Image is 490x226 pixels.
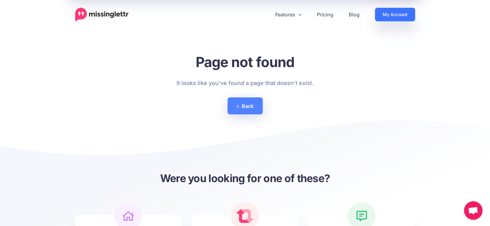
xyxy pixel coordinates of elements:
[177,78,313,88] p: It looks like you've found a page that doesn't exist.
[177,53,313,70] h1: Page not found
[341,8,367,21] a: Blog
[464,201,483,220] div: Open chat
[375,8,415,21] a: My Account
[309,8,341,21] a: Pricing
[237,209,254,223] img: curate.png
[228,97,263,114] a: Back
[267,8,309,21] a: Features
[75,171,415,185] h3: Were you looking for one of these?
